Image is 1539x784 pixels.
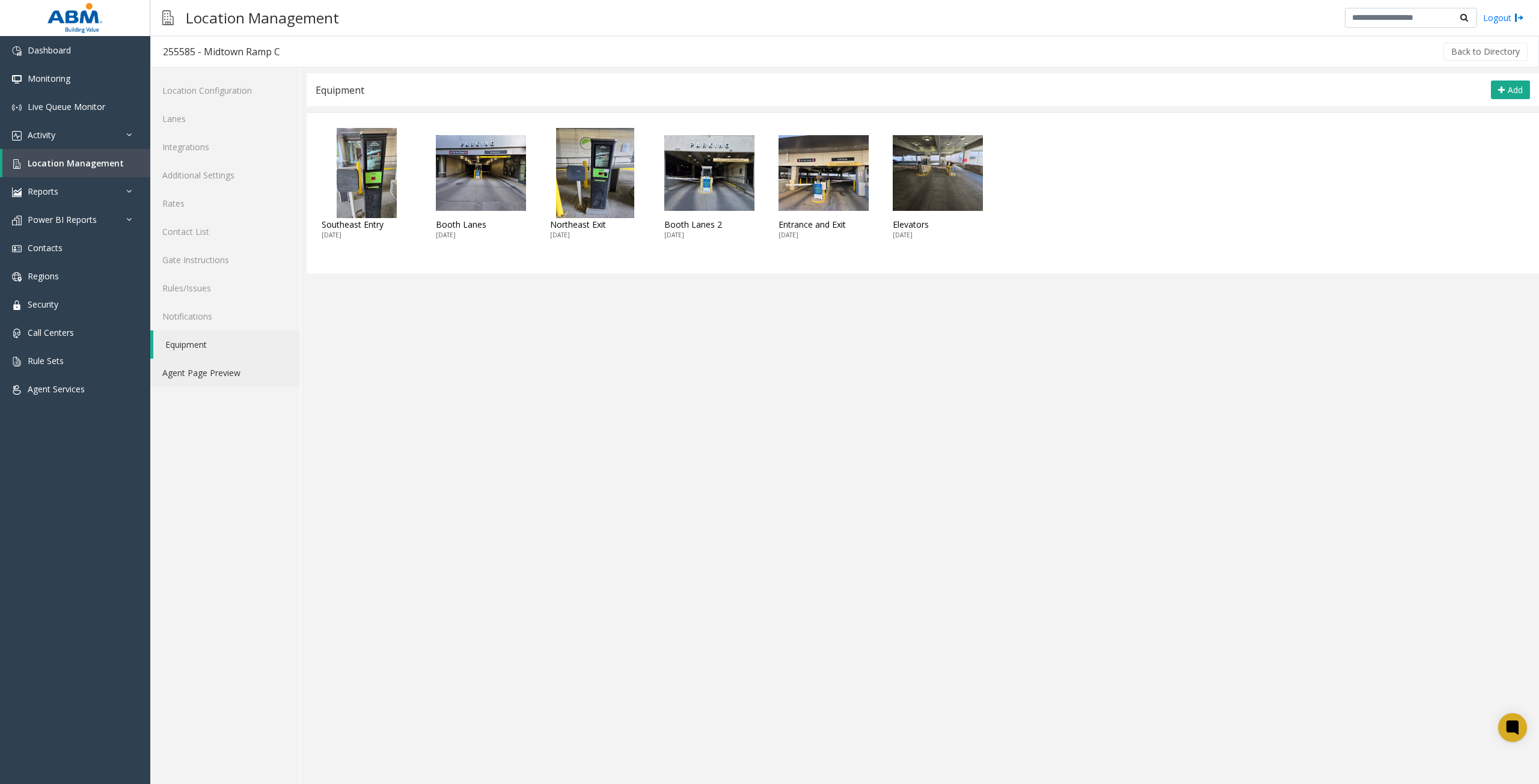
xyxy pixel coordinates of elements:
img: 'icon' [12,46,22,56]
div: Equipment [316,82,364,98]
span: Regions [28,270,59,282]
span: Security [28,299,58,310]
img: logout [1514,11,1524,24]
img: 'icon' [12,357,22,366]
a: Location Configuration [150,76,300,105]
img: 'icon' [12,74,22,84]
p: Elevators [893,218,983,231]
img: 'icon' [12,329,22,338]
p: [DATE] [322,231,412,240]
img: 'icon' [12,216,22,225]
span: Contacts [28,242,63,254]
p: [DATE] [436,231,526,240]
img: 'icon' [12,300,22,310]
p: Booth Lanes [436,218,526,231]
span: Location Management [28,157,124,169]
p: [DATE] [550,231,640,240]
button: Add [1491,81,1530,100]
span: Rule Sets [28,355,64,366]
span: Monitoring [28,73,70,84]
span: Power BI Reports [28,214,97,225]
a: Agent Page Preview [150,359,300,387]
span: Agent Services [28,383,85,395]
a: Rules/Issues [150,274,300,302]
p: [DATE] [664,231,754,240]
span: Live Queue Monitor [28,101,105,112]
a: Contact List [150,217,300,246]
a: Location Management [2,149,150,177]
img: 'icon' [12,385,22,395]
a: Rates [150,189,300,217]
div: 255585 - Midtown Ramp C [163,44,280,59]
h3: Location Management [180,3,345,32]
p: Entrance and Exit [779,218,869,231]
p: Booth Lanes 2 [664,218,754,231]
p: [DATE] [893,231,983,240]
p: Southeast Entry [322,218,412,231]
img: pageIcon [162,3,174,32]
button: Back to Directory [1443,43,1528,61]
img: 'icon' [12,103,22,112]
p: [DATE] [779,231,869,240]
span: Reports [28,186,58,197]
a: Lanes [150,105,300,133]
a: Equipment [153,330,300,359]
span: Call Centers [28,327,74,338]
span: Activity [28,129,55,141]
span: Add [1508,84,1523,96]
img: 'icon' [12,187,22,197]
img: 'icon' [12,244,22,254]
a: Notifications [150,302,300,330]
a: Gate Instructions [150,246,300,274]
p: Northeast Exit [550,218,640,231]
a: Logout [1483,11,1524,24]
img: 'icon' [12,131,22,141]
a: Additional Settings [150,161,300,189]
a: Integrations [150,133,300,161]
img: 'icon' [12,272,22,282]
img: 'icon' [12,159,22,169]
span: Dashboard [28,44,71,56]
